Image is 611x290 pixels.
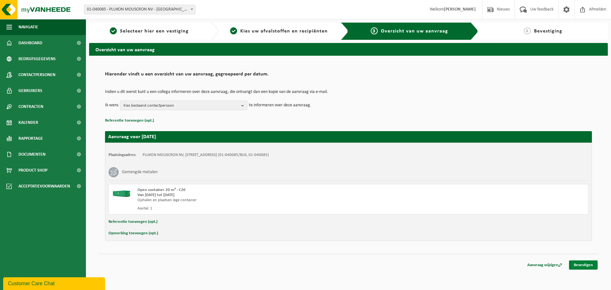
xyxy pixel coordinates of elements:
span: Overzicht van uw aanvraag [381,29,448,34]
button: Opmerking toevoegen (opt.) [109,229,158,237]
span: 1 [110,27,117,34]
span: Navigatie [18,19,38,35]
strong: Plaatsingsadres: [109,153,136,157]
a: 1Selecteer hier een vestiging [92,27,206,35]
h2: Overzicht van uw aanvraag [89,43,608,55]
p: Indien u dit wenst kunt u een collega informeren over deze aanvraag, die ontvangt dan een kopie v... [105,90,592,94]
span: Kalender [18,115,38,131]
button: Referentie toevoegen (opt.) [109,218,158,226]
span: Open container 20 m³ - C20 [137,188,186,192]
a: Bevestigen [569,260,598,270]
span: 01-040085 - PLUKON MOUSCRON NV - MOESKROEN [84,5,195,14]
div: Aantal: 1 [137,206,374,211]
span: Kies uw afvalstoffen en recipiënten [240,29,328,34]
iframe: chat widget [3,276,106,290]
span: Documenten [18,146,46,162]
span: 2 [230,27,237,34]
td: PLUKON MOUSCRON NV, [STREET_ADDRESS] (01-040085/BUS, 01-040085) [143,152,269,158]
strong: Van [DATE] tot [DATE] [137,193,174,197]
p: Ik wens [105,101,118,110]
span: Dashboard [18,35,42,51]
span: 3 [371,27,378,34]
a: Aanvraag wijzigen [523,260,567,270]
button: Referentie toevoegen (opt.) [105,117,154,125]
span: Rapportage [18,131,43,146]
span: Contracten [18,99,43,115]
span: Contactpersonen [18,67,55,83]
h3: Gemengde metalen [122,167,158,177]
span: Bevestiging [534,29,562,34]
strong: [PERSON_NAME] [444,7,476,12]
span: Kies bestaand contactpersoon [123,101,239,110]
a: 2Kies uw afvalstoffen en recipiënten [222,27,336,35]
p: te informeren over deze aanvraag. [249,101,311,110]
span: Selecteer hier een vestiging [120,29,189,34]
button: Kies bestaand contactpersoon [120,101,247,110]
span: Product Shop [18,162,47,178]
img: HK-XC-20-GN-00.png [112,187,131,197]
div: Ophalen en plaatsen lege container [137,198,374,203]
span: Acceptatievoorwaarden [18,178,70,194]
span: 4 [524,27,531,34]
strong: Aanvraag voor [DATE] [108,134,156,139]
span: Gebruikers [18,83,42,99]
span: Bedrijfsgegevens [18,51,56,67]
h2: Hieronder vindt u een overzicht van uw aanvraag, gegroepeerd per datum. [105,72,592,80]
